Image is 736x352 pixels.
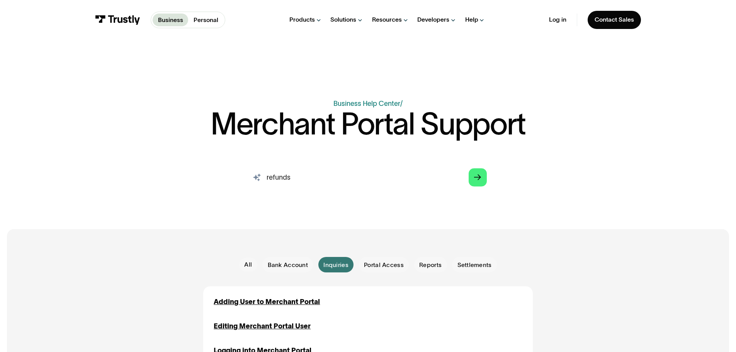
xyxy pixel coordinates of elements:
span: Portal Access [364,261,404,269]
input: search [242,163,493,191]
img: Trustly Logo [95,15,140,25]
div: Solutions [330,16,356,24]
a: Personal [188,14,223,26]
span: Reports [419,261,442,269]
a: Contact Sales [588,11,641,29]
a: Editing Merchant Portal User [214,321,311,332]
a: All [239,258,257,272]
div: Contact Sales [595,16,634,24]
p: Business [158,15,183,25]
form: Search [242,163,493,191]
span: Inquiries [323,261,348,269]
div: All [244,260,252,269]
h1: Merchant Portal Support [211,109,525,139]
div: Resources [372,16,402,24]
a: Log in [549,16,566,24]
div: Help [465,16,478,24]
div: / [400,100,403,107]
span: Bank Account [268,261,308,269]
form: Email Form [203,257,532,272]
p: Personal [194,15,218,25]
a: Business [153,14,188,26]
div: Developers [417,16,449,24]
span: Settlements [457,261,492,269]
a: Adding User to Merchant Portal [214,297,320,307]
a: Business Help Center [333,100,400,107]
div: Products [289,16,315,24]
